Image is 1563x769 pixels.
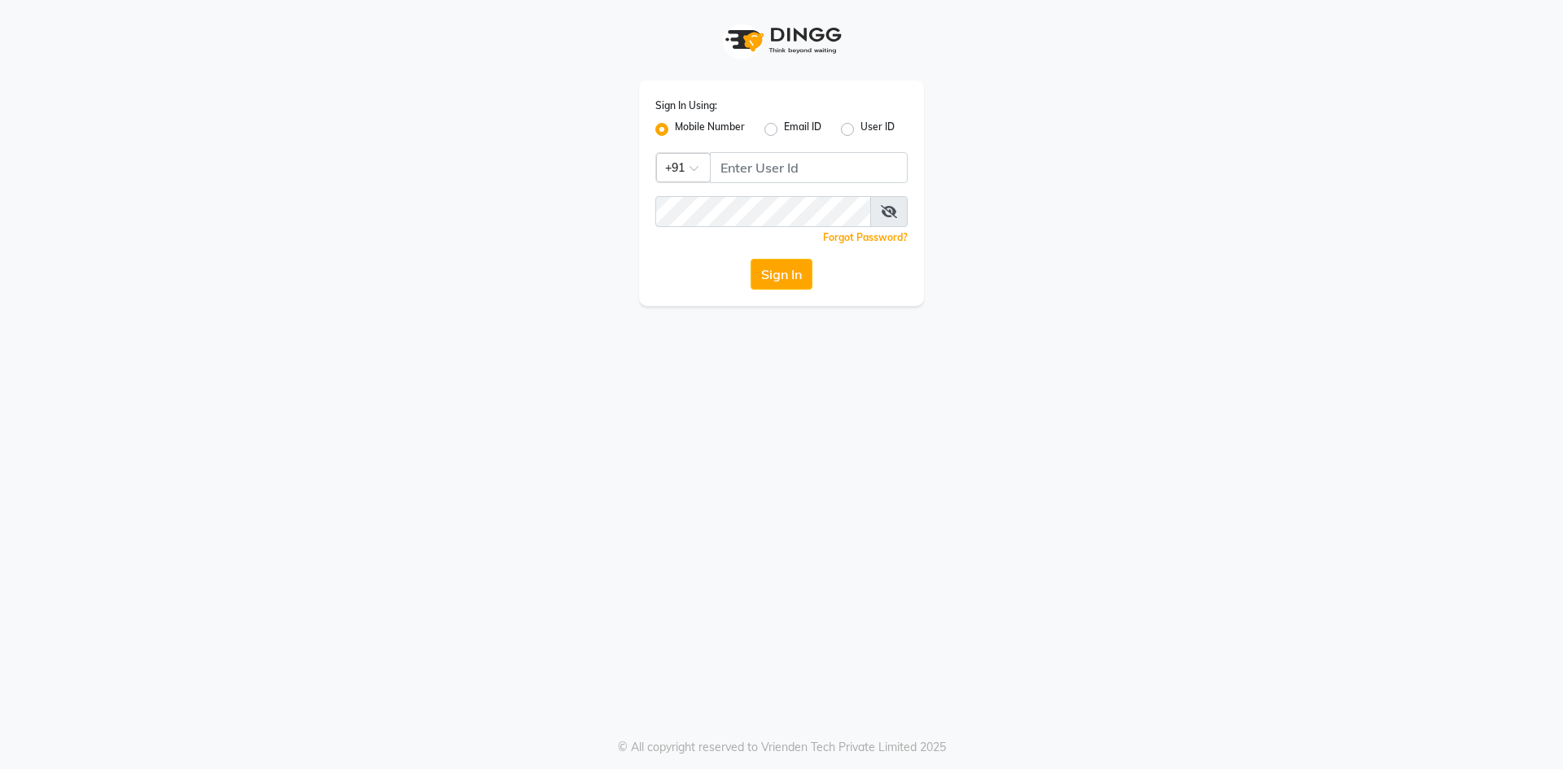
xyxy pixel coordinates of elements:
label: Mobile Number [675,120,745,139]
input: Username [655,196,871,227]
label: Email ID [784,120,821,139]
a: Forgot Password? [823,231,908,243]
img: logo1.svg [716,16,847,64]
button: Sign In [751,259,812,290]
label: User ID [860,120,895,139]
input: Username [710,152,908,183]
label: Sign In Using: [655,98,717,113]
